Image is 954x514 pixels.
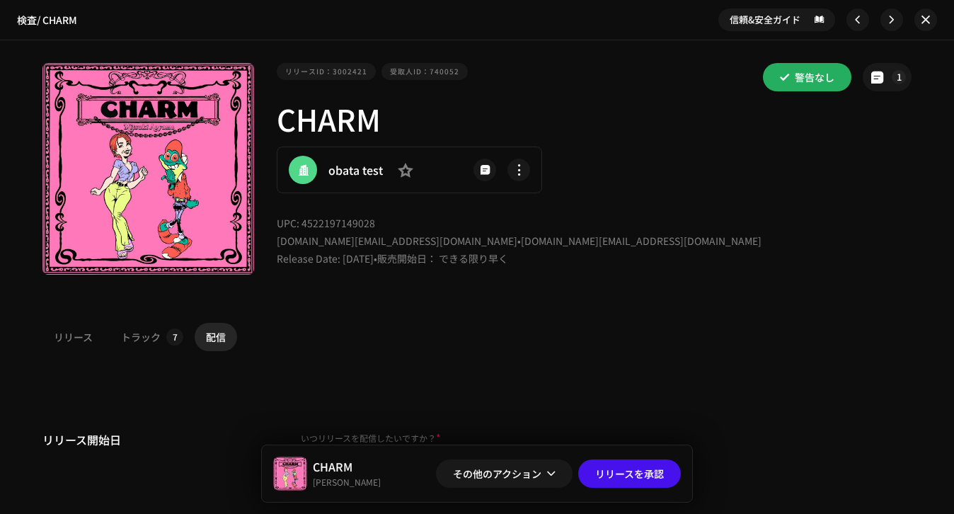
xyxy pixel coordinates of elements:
[277,251,377,265] span: •
[277,216,299,230] span: UPC:
[277,251,340,265] span: Release Date:
[42,431,278,448] h5: リリース開始日
[390,57,459,86] span: 受取人ID：740052
[277,103,912,135] h1: CHARM
[863,63,912,91] button: 1
[277,63,376,80] button: リリースID：3002421
[277,234,517,248] span: [DOMAIN_NAME][EMAIL_ADDRESS][DOMAIN_NAME]
[313,458,381,475] h5: CHARM
[328,161,383,178] strong: obata test
[377,251,437,265] span: 販売開始日：
[313,475,381,489] small: CHARM
[277,234,912,249] p: •
[206,323,226,351] div: 配信
[273,457,307,491] img: bdd2eae0-243f-4423-bba0-9c1651befa36
[285,57,367,86] span: リリースID：3002421
[301,216,375,230] span: 4522197149028
[381,63,468,80] button: 受取人ID：740052
[343,251,374,265] span: [DATE]
[453,459,541,488] span: その他のアクション
[578,459,681,488] button: リリースを承認
[595,459,664,488] span: リリースを承認
[301,431,436,445] small: いつリリースを配信したいですか？
[521,234,762,248] span: [DOMAIN_NAME][EMAIL_ADDRESS][DOMAIN_NAME]
[436,459,573,488] button: その他のアクション
[892,70,906,84] p-badge: 1
[439,251,508,265] span: できる限り早く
